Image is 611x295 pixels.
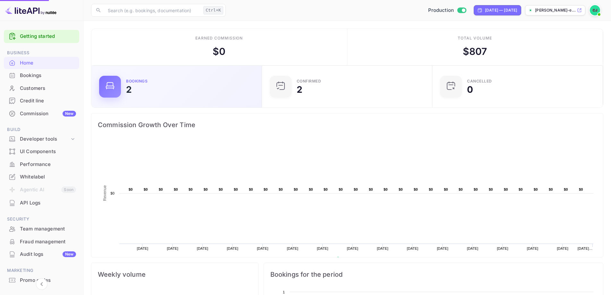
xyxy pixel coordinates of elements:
a: Team management [4,223,79,235]
div: [DATE] — [DATE] [485,7,517,13]
text: $0 [174,187,178,191]
a: Home [4,57,79,69]
div: Customers [20,85,76,92]
text: $0 [204,187,208,191]
text: [DATE] [317,247,328,250]
p: [PERSON_NAME]-e... [535,7,576,13]
div: Bookings [126,79,148,83]
a: API Logs [4,197,79,209]
div: 2 [297,85,302,94]
text: $0 [519,187,523,191]
text: [DATE] [347,247,359,250]
div: Promo codes [4,274,79,287]
a: CommissionNew [4,108,79,119]
text: $0 [384,187,388,191]
text: $0 [564,187,568,191]
text: [DATE] [167,247,178,250]
div: Switch to Sandbox mode [426,7,469,14]
text: $0 [129,187,133,191]
div: 2 [126,85,132,94]
text: $0 [264,187,268,191]
div: Fraud management [20,238,76,246]
text: [DATE] [197,247,208,250]
div: Customers [4,82,79,95]
div: Commission [20,110,76,117]
text: [DATE] [467,247,479,250]
text: $0 [369,187,373,191]
text: $0 [489,187,493,191]
text: [DATE] [287,247,298,250]
span: Security [4,216,79,223]
text: $0 [324,187,328,191]
div: CANCELLED [467,79,492,83]
text: Revenue [103,185,107,201]
a: Credit line [4,95,79,107]
text: $0 [549,187,553,191]
text: [DATE] [437,247,448,250]
text: $0 [189,187,193,191]
text: $0 [429,187,433,191]
input: Search (e.g. bookings, documentation) [104,4,201,17]
text: Revenue [342,257,359,261]
text: $0 [339,187,343,191]
div: Team management [20,225,76,233]
button: Collapse navigation [36,278,47,290]
text: [DATE] [557,247,568,250]
text: [DATE] [527,247,539,250]
div: Bookings [4,69,79,82]
text: [DATE] [137,247,149,250]
text: $0 [144,187,148,191]
div: Whitelabel [20,173,76,181]
text: $0 [399,187,403,191]
text: $0 [444,187,448,191]
div: Performance [20,161,76,168]
a: Fraud management [4,236,79,247]
div: Audit logs [20,251,76,258]
div: New [63,111,76,117]
div: UI Components [20,148,76,155]
text: $0 [504,187,508,191]
div: CommissionNew [4,108,79,120]
a: Bookings [4,69,79,81]
text: $0 [354,187,358,191]
text: [DATE] [257,247,268,250]
a: Whitelabel [4,171,79,183]
img: LiteAPI logo [5,5,56,15]
div: Promo codes [20,277,76,284]
div: Bookings [20,72,76,79]
span: Production [428,7,454,14]
text: $0 [309,187,313,191]
text: [DATE] [227,247,238,250]
a: Performance [4,158,79,170]
div: Ctrl+K [203,6,223,14]
a: Customers [4,82,79,94]
text: $0 [234,187,238,191]
span: Build [4,126,79,133]
div: 0 [467,85,473,94]
text: $0 [279,187,283,191]
text: $0 [534,187,538,191]
span: Marketing [4,267,79,274]
div: Audit logsNew [4,248,79,261]
div: $ 807 [463,44,487,59]
text: [DATE] [497,247,508,250]
div: Fraud management [4,236,79,248]
span: Commission Growth Over Time [98,120,597,130]
a: UI Components [4,145,79,157]
text: $0 [414,187,418,191]
div: Confirmed [297,79,321,83]
div: Getting started [4,30,79,43]
div: Earned commission [195,35,243,41]
div: Developer tools [20,135,70,143]
text: [DATE] [377,247,388,250]
text: [DATE] [407,247,419,250]
a: Promo codes [4,274,79,286]
a: Audit logsNew [4,248,79,260]
text: $0 [249,187,253,191]
div: UI Components [4,145,79,158]
text: 1 [283,290,284,294]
